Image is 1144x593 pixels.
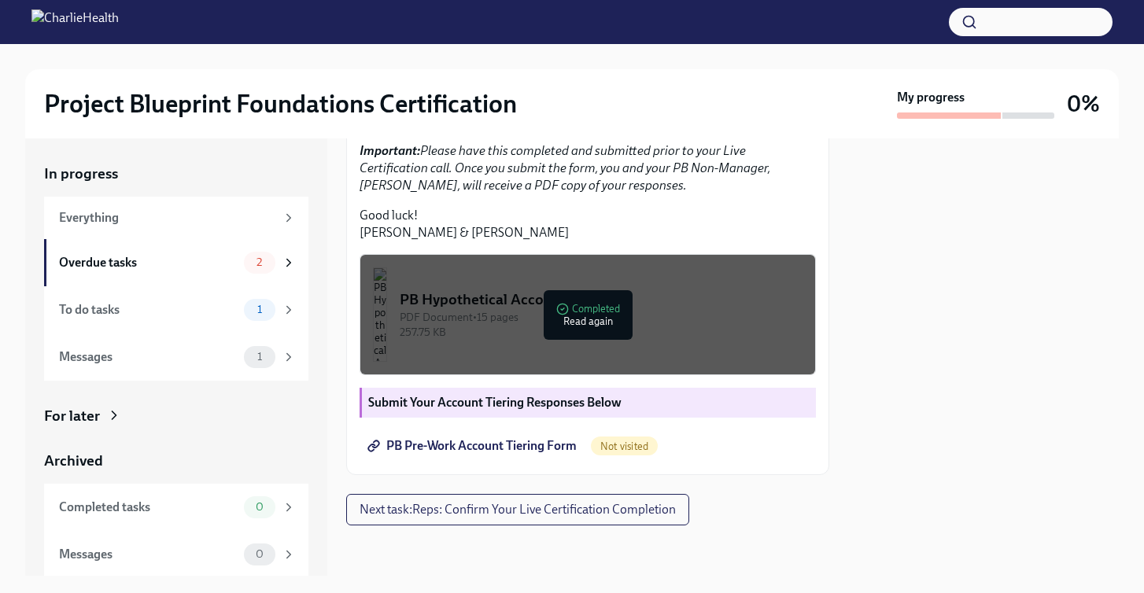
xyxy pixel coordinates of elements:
span: 2 [247,256,271,268]
span: 1 [248,304,271,315]
div: Everything [59,209,275,227]
a: Everything [44,197,308,239]
p: Good luck! [PERSON_NAME] & [PERSON_NAME] [360,207,816,241]
a: Messages1 [44,333,308,381]
a: Messages0 [44,531,308,578]
img: CharlieHealth [31,9,119,35]
button: PB Hypothetical AccountsPDF Document•15 pages257.75 KBCompletedRead again [360,254,816,375]
a: In progress [44,164,308,184]
a: For later [44,406,308,426]
div: Messages [59,546,238,563]
strong: My progress [897,89,965,106]
button: Next task:Reps: Confirm Your Live Certification Completion [346,494,689,525]
span: Next task : Reps: Confirm Your Live Certification Completion [360,502,676,517]
div: 257.75 KB [400,325,803,340]
div: PDF Document • 15 pages [400,310,803,325]
div: For later [44,406,100,426]
a: Completed tasks0 [44,484,308,531]
strong: Submit Your Account Tiering Responses Below [368,395,622,410]
span: Not visited [591,440,658,452]
a: To do tasks1 [44,286,308,333]
a: PB Pre-Work Account Tiering Form [360,430,588,462]
span: 0 [246,501,273,513]
div: To do tasks [59,301,238,319]
a: Overdue tasks2 [44,239,308,286]
h2: Project Blueprint Foundations Certification [44,88,517,120]
div: PB Hypothetical Accounts [400,289,803,310]
span: 0 [246,548,273,560]
span: PB Pre-Work Account Tiering Form [371,438,577,454]
img: PB Hypothetical Accounts [373,267,387,362]
div: Messages [59,348,238,366]
div: Overdue tasks [59,254,238,271]
strong: Important: [360,143,420,158]
div: Completed tasks [59,499,238,516]
h3: 0% [1067,90,1100,118]
span: 1 [248,351,271,363]
em: Please have this completed and submitted prior to your Live Certification call. Once you submit t... [360,143,770,193]
a: Archived [44,451,308,471]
